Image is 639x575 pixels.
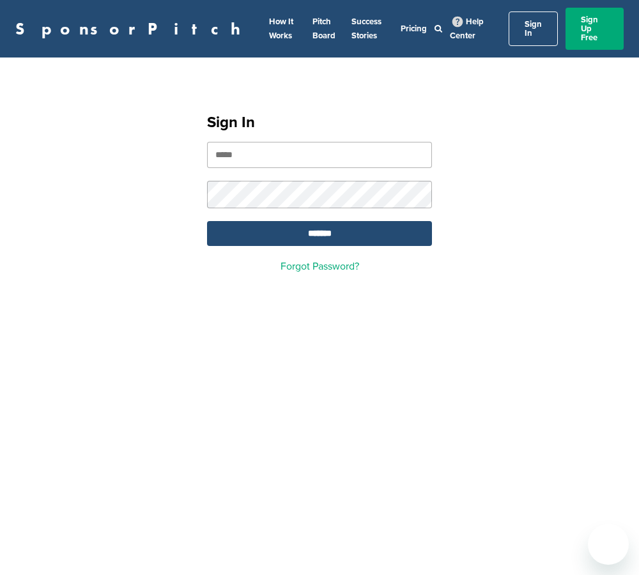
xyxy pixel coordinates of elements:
h1: Sign In [207,111,432,134]
a: SponsorPitch [15,20,249,37]
a: Success Stories [351,17,381,41]
a: Sign In [509,11,558,46]
a: Forgot Password? [281,260,359,273]
iframe: Button to launch messaging window [588,524,629,565]
a: Pricing [401,24,427,34]
a: How It Works [269,17,293,41]
a: Pitch Board [312,17,335,41]
a: Help Center [450,14,484,43]
a: Sign Up Free [566,8,624,50]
